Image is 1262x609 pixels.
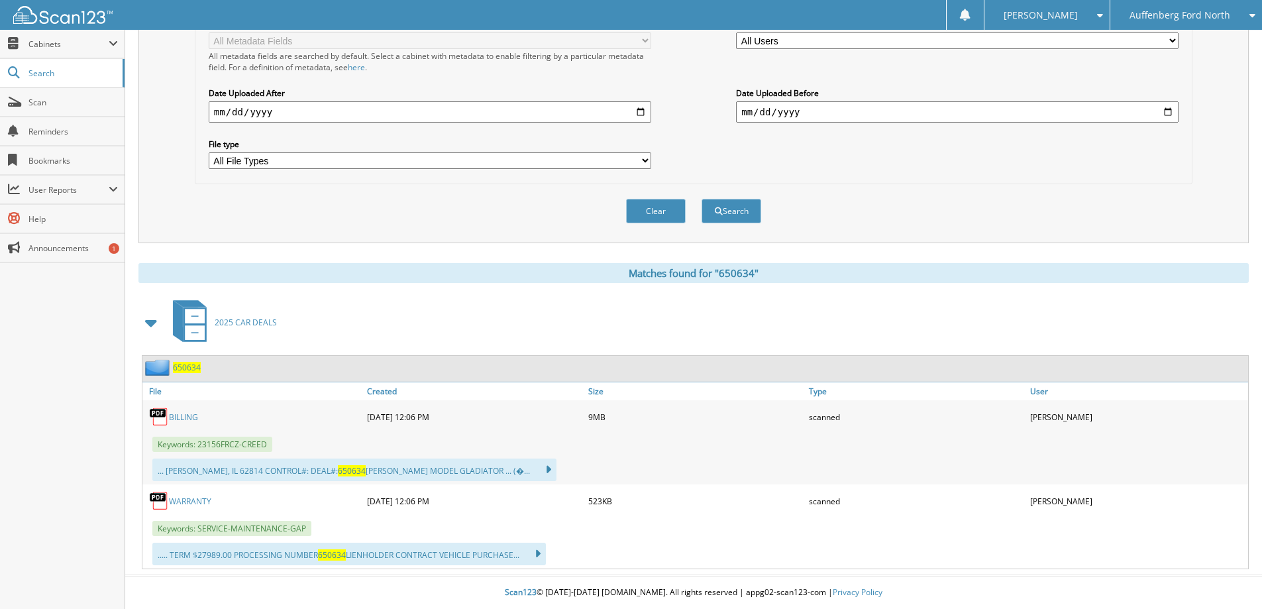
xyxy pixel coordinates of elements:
a: User [1027,382,1248,400]
a: Size [585,382,806,400]
span: Auffenberg Ford North [1130,11,1230,19]
a: Privacy Policy [833,586,882,598]
span: Announcements [28,243,118,254]
span: Scan123 [505,586,537,598]
a: Created [364,382,585,400]
span: User Reports [28,184,109,195]
span: Search [28,68,116,79]
div: 1 [109,243,119,254]
img: PDF.png [149,407,169,427]
input: end [736,101,1179,123]
label: File type [209,138,651,150]
span: 650634 [338,465,366,476]
button: Search [702,199,761,223]
span: Bookmarks [28,155,118,166]
div: [DATE] 12:06 PM [364,488,585,514]
div: scanned [806,404,1027,430]
div: scanned [806,488,1027,514]
div: [PERSON_NAME] [1027,488,1248,514]
span: Help [28,213,118,225]
span: 2025 CAR DEALS [215,317,277,328]
img: PDF.png [149,491,169,511]
a: Type [806,382,1027,400]
a: File [142,382,364,400]
label: Date Uploaded Before [736,87,1179,99]
div: [PERSON_NAME] [1027,404,1248,430]
div: Matches found for "650634" [138,263,1249,283]
iframe: Chat Widget [1196,545,1262,609]
a: 650634 [173,362,201,373]
span: 650634 [318,549,346,561]
div: ... [PERSON_NAME], IL 62814 CONTROL#: DEAL#: [PERSON_NAME] MODEL GLADIATOR ... (�... [152,459,556,481]
a: WARRANTY [169,496,211,507]
a: 2025 CAR DEALS [165,296,277,349]
div: All metadata fields are searched by default. Select a cabinet with metadata to enable filtering b... [209,50,651,73]
div: © [DATE]-[DATE] [DOMAIN_NAME]. All rights reserved | appg02-scan123-com | [125,577,1262,609]
a: BILLING [169,412,198,423]
button: Clear [626,199,686,223]
span: Scan [28,97,118,108]
label: Date Uploaded After [209,87,651,99]
span: Keywords: SERVICE-MAINTENANCE-GAP [152,521,311,536]
span: Reminders [28,126,118,137]
a: here [348,62,365,73]
div: ..... TERM $27989.00 PROCESSING NUMBER LIENHOLDER CONTRACT VEHICLE PURCHASE... [152,543,546,565]
span: [PERSON_NAME] [1004,11,1078,19]
div: 9MB [585,404,806,430]
img: scan123-logo-white.svg [13,6,113,24]
img: folder2.png [145,359,173,376]
div: 523KB [585,488,806,514]
div: [DATE] 12:06 PM [364,404,585,430]
input: start [209,101,651,123]
span: Cabinets [28,38,109,50]
span: Keywords: 23156FRCZ-CREED [152,437,272,452]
